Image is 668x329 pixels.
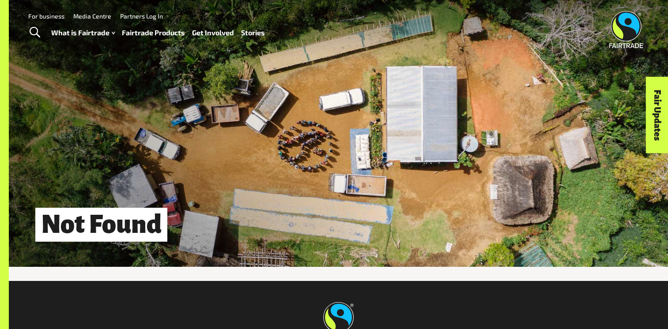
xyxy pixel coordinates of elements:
a: What is Fairtrade [51,26,115,39]
a: Stories [241,26,265,39]
a: For business [28,12,64,20]
a: Fairtrade Products [122,26,185,39]
a: Partners Log In [120,12,163,20]
img: Fairtrade Australia New Zealand logo [609,11,643,48]
h1: Not Found [35,208,167,242]
a: Toggle Search [24,22,45,44]
a: Get Involved [192,26,234,39]
a: Media Centre [73,12,111,20]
